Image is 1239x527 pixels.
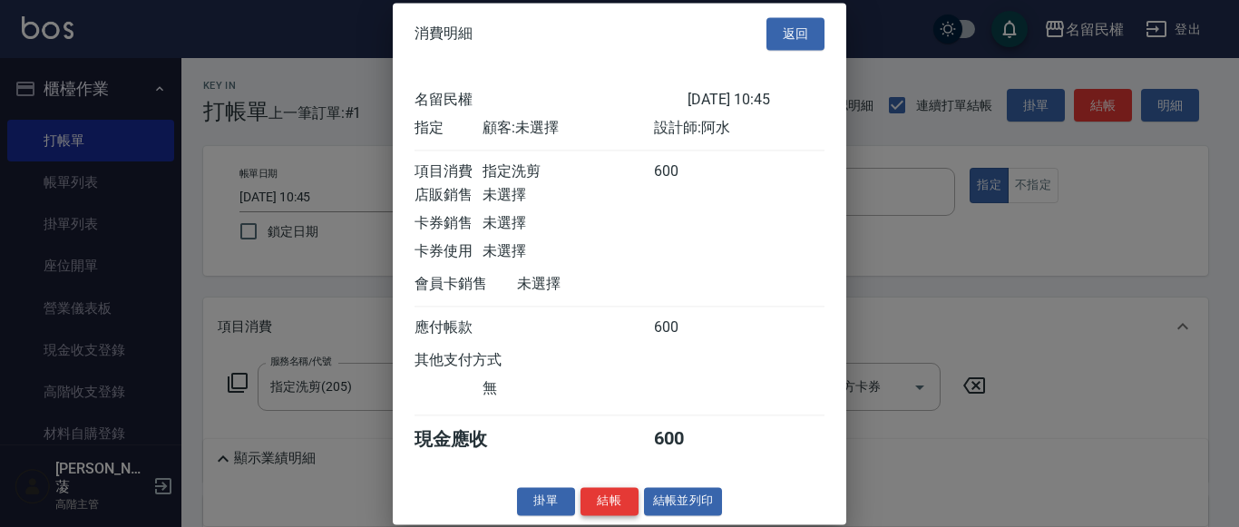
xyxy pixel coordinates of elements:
[644,487,723,515] button: 結帳並列印
[654,427,722,452] div: 600
[483,242,653,261] div: 未選擇
[654,119,824,138] div: 設計師: 阿水
[483,379,653,398] div: 無
[654,162,722,181] div: 600
[483,186,653,205] div: 未選擇
[654,318,722,337] div: 600
[415,242,483,261] div: 卡券使用
[688,91,824,110] div: [DATE] 10:45
[483,162,653,181] div: 指定洗剪
[483,214,653,233] div: 未選擇
[415,318,483,337] div: 應付帳款
[415,91,688,110] div: 名留民權
[415,275,517,294] div: 會員卡銷售
[415,24,473,43] span: 消費明細
[766,17,824,51] button: 返回
[415,186,483,205] div: 店販銷售
[517,487,575,515] button: 掛單
[415,119,483,138] div: 指定
[415,351,551,370] div: 其他支付方式
[415,162,483,181] div: 項目消費
[517,275,688,294] div: 未選擇
[580,487,639,515] button: 結帳
[483,119,653,138] div: 顧客: 未選擇
[415,427,517,452] div: 現金應收
[415,214,483,233] div: 卡券銷售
